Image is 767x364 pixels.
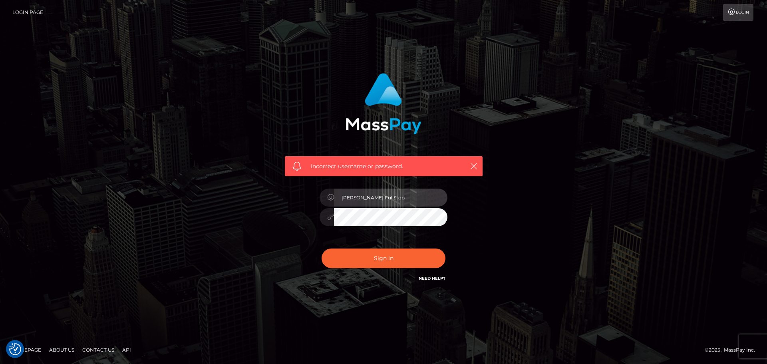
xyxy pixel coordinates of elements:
[334,189,447,207] input: Username...
[9,343,21,355] img: Revisit consent button
[12,4,43,21] a: Login Page
[322,249,445,268] button: Sign in
[9,344,44,356] a: Homepage
[705,346,761,354] div: © 2025 , MassPay Inc.
[346,73,421,134] img: MassPay Login
[119,344,134,356] a: API
[723,4,753,21] a: Login
[46,344,77,356] a: About Us
[9,343,21,355] button: Consent Preferences
[79,344,117,356] a: Contact Us
[311,162,457,171] span: Incorrect username or password.
[419,276,445,281] a: Need Help?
